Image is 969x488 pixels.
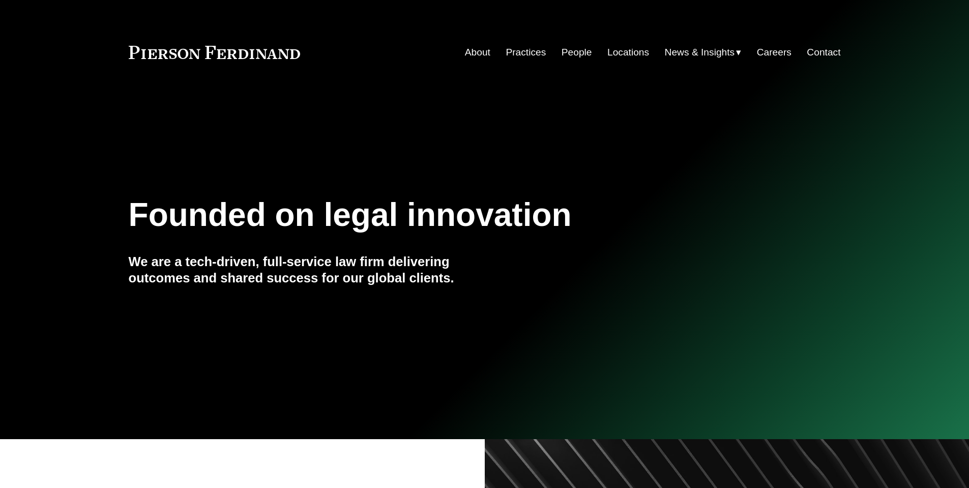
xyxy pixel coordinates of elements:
a: folder dropdown [665,43,742,62]
h1: Founded on legal innovation [129,196,722,234]
a: Practices [506,43,546,62]
a: Careers [757,43,791,62]
span: News & Insights [665,44,735,62]
a: Locations [607,43,649,62]
a: Contact [807,43,840,62]
a: People [562,43,592,62]
a: About [465,43,490,62]
h4: We are a tech-driven, full-service law firm delivering outcomes and shared success for our global... [129,253,485,286]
